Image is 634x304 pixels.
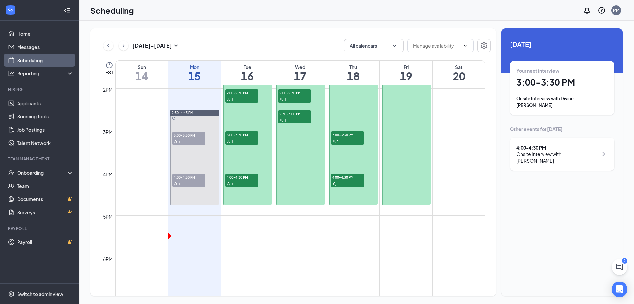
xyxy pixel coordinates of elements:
[600,150,608,158] svg: ChevronRight
[598,6,606,14] svg: QuestionInfo
[227,98,230,102] svg: User
[433,70,485,82] h1: 20
[622,258,627,264] div: 2
[331,174,364,180] span: 4:00-4:30 PM
[102,128,114,136] div: 3pm
[612,282,627,297] div: Open Intercom Messenger
[331,131,364,138] span: 3:00-3:30 PM
[102,213,114,220] div: 5pm
[8,226,72,231] div: Payroll
[231,97,233,102] span: 1
[8,156,72,162] div: Team Management
[174,140,178,144] svg: User
[172,132,205,138] span: 3:00-3:30 PM
[279,119,283,123] svg: User
[332,182,336,186] svg: User
[17,236,74,249] a: PayrollCrown
[8,87,72,92] div: Hiring
[332,140,336,144] svg: User
[179,182,181,186] span: 1
[8,169,15,176] svg: UserCheck
[105,69,113,76] span: EST
[172,42,180,50] svg: SmallChevronDown
[433,64,485,70] div: Sat
[337,139,339,144] span: 1
[477,39,491,52] button: Settings
[116,70,168,82] h1: 14
[510,126,614,132] div: Other events for [DATE]
[225,89,258,96] span: 2:00-2:30 PM
[337,182,339,186] span: 1
[279,98,283,102] svg: User
[274,61,327,85] a: September 17, 2025
[284,97,286,102] span: 1
[510,39,614,49] span: [DATE]
[612,259,627,275] button: ChatActive
[105,42,112,50] svg: ChevronLeft
[17,110,74,123] a: Sourcing Tools
[221,70,274,82] h1: 16
[103,41,113,51] button: ChevronLeft
[17,169,68,176] div: Onboarding
[463,43,468,48] svg: ChevronDown
[102,86,114,93] div: 2pm
[17,40,74,54] a: Messages
[90,5,134,16] h1: Scheduling
[284,118,286,123] span: 1
[172,117,175,120] svg: Sync
[172,174,205,180] span: 4:00-4:30 PM
[380,64,432,70] div: Fri
[274,64,327,70] div: Wed
[17,206,74,219] a: SurveysCrown
[17,54,74,67] a: Scheduling
[516,144,598,151] div: 4:00 - 4:30 PM
[221,64,274,70] div: Tue
[231,182,233,186] span: 1
[380,70,432,82] h1: 19
[179,140,181,144] span: 1
[17,193,74,206] a: DocumentsCrown
[172,110,193,115] span: 2:30-4:45 PM
[102,171,114,178] div: 4pm
[116,61,168,85] a: September 14, 2025
[8,70,15,77] svg: Analysis
[17,70,74,77] div: Reporting
[17,179,74,193] a: Team
[17,27,74,40] a: Home
[327,70,379,82] h1: 18
[116,64,168,70] div: Sun
[278,89,311,96] span: 2:00-2:30 PM
[120,42,127,50] svg: ChevronRight
[17,97,74,110] a: Applicants
[327,61,379,85] a: September 18, 2025
[17,136,74,150] a: Talent Network
[174,182,178,186] svg: User
[7,7,14,13] svg: WorkstreamLogo
[225,174,258,180] span: 4:00-4:30 PM
[616,263,623,271] svg: ChatActive
[583,6,591,14] svg: Notifications
[227,182,230,186] svg: User
[516,77,608,88] h1: 3:00 - 3:30 PM
[344,39,404,52] button: All calendarsChevronDown
[231,139,233,144] span: 1
[516,151,598,164] div: Onsite Interview with [PERSON_NAME]
[391,42,398,49] svg: ChevronDown
[168,64,221,70] div: Mon
[221,61,274,85] a: September 16, 2025
[516,67,608,74] div: Your next interview
[105,61,113,69] svg: Clock
[480,42,488,50] svg: Settings
[327,64,379,70] div: Thu
[274,70,327,82] h1: 17
[8,291,15,297] svg: Settings
[64,7,70,14] svg: Collapse
[413,42,460,49] input: Manage availability
[168,61,221,85] a: September 15, 2025
[225,131,258,138] span: 3:00-3:30 PM
[613,7,619,13] div: MM
[102,255,114,263] div: 6pm
[516,95,608,109] div: Onsite Interview with Divine [PERSON_NAME]
[433,61,485,85] a: September 20, 2025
